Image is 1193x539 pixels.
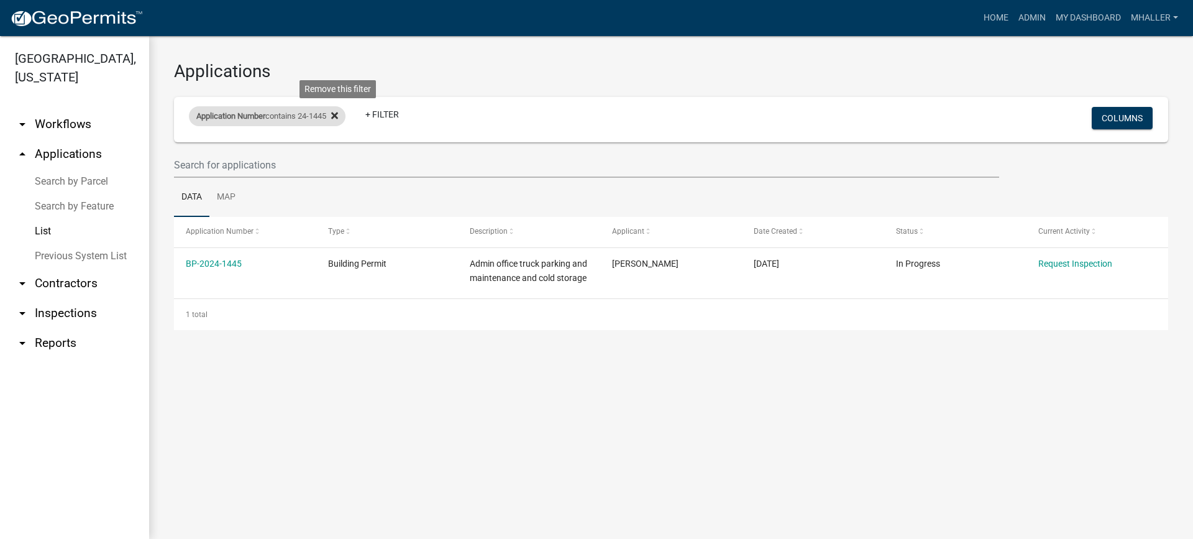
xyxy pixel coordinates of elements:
[328,227,344,236] span: Type
[15,276,30,291] i: arrow_drop_down
[1026,217,1168,247] datatable-header-cell: Current Activity
[754,227,797,236] span: Date Created
[186,259,242,269] a: BP-2024-1445
[896,227,918,236] span: Status
[15,147,30,162] i: arrow_drop_up
[15,306,30,321] i: arrow_drop_down
[328,259,386,269] span: Building Permit
[884,217,1026,247] datatable-header-cell: Status
[612,227,644,236] span: Applicant
[196,111,265,121] span: Application Number
[1038,227,1090,236] span: Current Activity
[1126,6,1183,30] a: mhaller
[1092,107,1153,129] button: Columns
[742,217,884,247] datatable-header-cell: Date Created
[174,299,1168,330] div: 1 total
[174,217,316,247] datatable-header-cell: Application Number
[458,217,600,247] datatable-header-cell: Description
[754,259,779,269] span: 08/06/2024
[355,103,409,126] a: + Filter
[1051,6,1126,30] a: My Dashboard
[470,259,587,283] span: Admin office truck parking and maintenance and cold storage
[1013,6,1051,30] a: Admin
[612,259,679,269] span: Tracy Thompson
[174,61,1168,82] h3: Applications
[15,117,30,132] i: arrow_drop_down
[174,178,209,218] a: Data
[186,227,254,236] span: Application Number
[316,217,459,247] datatable-header-cell: Type
[299,80,376,98] div: Remove this filter
[896,259,940,269] span: In Progress
[174,152,999,178] input: Search for applications
[470,227,508,236] span: Description
[1038,259,1112,269] a: Request Inspection
[979,6,1013,30] a: Home
[189,106,345,126] div: contains 24-1445
[600,217,743,247] datatable-header-cell: Applicant
[209,178,243,218] a: Map
[15,336,30,351] i: arrow_drop_down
